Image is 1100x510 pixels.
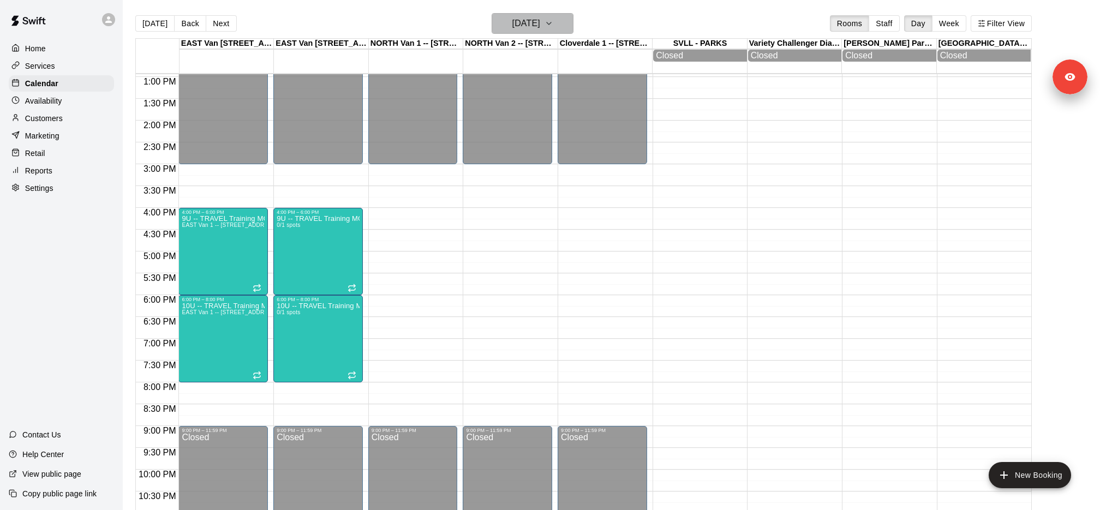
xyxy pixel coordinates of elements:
a: Retail [9,145,114,161]
span: 8:30 PM [141,404,179,413]
p: View public page [22,469,81,479]
span: 0/1 spots filled [277,222,301,228]
span: Recurring event [253,284,261,292]
span: 2:00 PM [141,121,179,130]
div: 6:00 PM – 8:00 PM [277,297,360,302]
span: 8:00 PM [141,382,179,392]
p: Availability [25,95,62,106]
button: Day [904,15,932,32]
span: Recurring event [348,284,356,292]
span: Recurring event [253,371,261,380]
span: 0/1 spots filled [277,309,301,315]
span: 6:00 PM [141,295,179,304]
span: 9:00 PM [141,426,179,435]
button: add [989,462,1071,488]
div: 4:00 PM – 6:00 PM: 9U -- TRAVEL Training MONDAYS [273,208,363,295]
span: EAST Van 1 -- [STREET_ADDRESS] [182,309,277,315]
span: 10:30 PM [136,491,178,501]
button: Filter View [971,15,1032,32]
span: EAST Van 1 -- [STREET_ADDRESS] [182,222,277,228]
p: Calendar [25,78,58,89]
p: Contact Us [22,429,61,440]
div: 6:00 PM – 8:00 PM [182,297,265,302]
div: 9:00 PM – 11:59 PM [372,428,455,433]
div: Closed [940,51,1028,61]
div: 4:00 PM – 6:00 PM: 9U -- TRAVEL Training MONDAYS [178,208,268,295]
div: 9:00 PM – 11:59 PM [561,428,644,433]
a: Settings [9,180,114,196]
span: 5:00 PM [141,251,179,261]
span: 3:00 PM [141,164,179,173]
div: Closed [845,51,933,61]
span: Recurring event [348,371,356,380]
div: 6:00 PM – 8:00 PM: 10U -- TRAVEL Training MONDAYS [273,295,363,382]
button: Rooms [830,15,869,32]
span: 3:30 PM [141,186,179,195]
button: Staff [869,15,900,32]
button: [DATE] [135,15,175,32]
div: Closed [656,51,744,61]
a: Marketing [9,128,114,144]
p: Settings [25,183,53,194]
button: Back [174,15,206,32]
span: 2:30 PM [141,142,179,152]
h6: [DATE] [512,16,540,31]
a: Reports [9,163,114,179]
span: 6:30 PM [141,317,179,326]
a: Customers [9,110,114,127]
button: Week [932,15,966,32]
div: [PERSON_NAME] Park - [STREET_ADDRESS] [842,39,936,49]
div: Cloverdale 1 -- [STREET_ADDRESS] [558,39,653,49]
a: Home [9,40,114,57]
div: EAST Van [STREET_ADDRESS] [180,39,274,49]
div: NORTH Van 2 -- [STREET_ADDRESS] [463,39,558,49]
div: 9:00 PM – 11:59 PM [466,428,549,433]
a: Availability [9,93,114,109]
p: Customers [25,113,63,124]
button: Next [206,15,236,32]
p: Home [25,43,46,54]
div: 4:00 PM – 6:00 PM [182,209,265,215]
span: 9:30 PM [141,448,179,457]
p: Copy public page link [22,488,97,499]
span: 4:30 PM [141,230,179,239]
div: [GEOGRAPHIC_DATA] - [STREET_ADDRESS] [937,39,1031,49]
div: 6:00 PM – 8:00 PM: 10U -- TRAVEL Training MONDAYS [178,295,268,382]
div: 9:00 PM – 11:59 PM [277,428,360,433]
p: Marketing [25,130,59,141]
span: 7:30 PM [141,361,179,370]
div: 4:00 PM – 6:00 PM [277,209,360,215]
span: 5:30 PM [141,273,179,283]
div: Variety Challenger Diamond, [STREET_ADDRESS][PERSON_NAME] [748,39,842,49]
p: Reports [25,165,52,176]
p: Services [25,61,55,71]
span: 10:00 PM [136,470,178,479]
a: Services [9,58,114,74]
p: Help Center [22,449,64,460]
button: [DATE] [492,13,573,34]
div: Closed [751,51,839,61]
div: SVLL - PARKS [653,39,747,49]
a: Calendar [9,75,114,92]
span: 4:00 PM [141,208,179,217]
div: 9:00 PM – 11:59 PM [182,428,265,433]
span: 1:00 PM [141,77,179,86]
div: EAST Van [STREET_ADDRESS] [274,39,368,49]
div: NORTH Van 1 -- [STREET_ADDRESS] [369,39,463,49]
span: 7:00 PM [141,339,179,348]
span: 1:30 PM [141,99,179,108]
p: Retail [25,148,45,159]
